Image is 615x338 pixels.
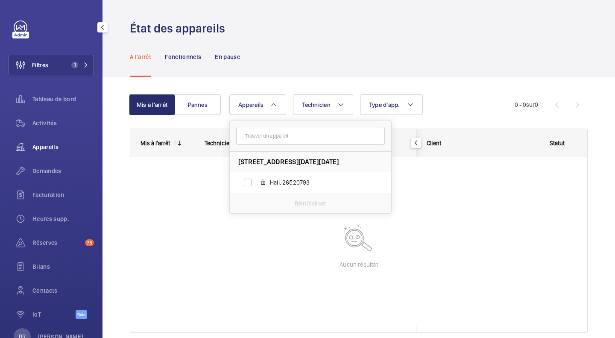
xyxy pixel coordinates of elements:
span: Tableau de bord [32,95,94,103]
span: [STREET_ADDRESS][DATE][DATE] [238,157,339,166]
span: Demandes [32,167,94,175]
button: Appareils [229,94,286,115]
span: Heures supp. [32,215,94,223]
span: 0 - 0 0 [515,102,538,108]
span: Réserves [32,238,82,247]
span: Appareils [32,143,94,151]
span: Beta [76,310,87,319]
button: Technicien [293,94,353,115]
span: Statut [550,140,565,147]
div: Mis à l'arrêt [141,140,170,147]
span: Bilans [32,262,94,271]
button: Type d'app. [360,94,423,115]
span: Hall, 26520793 [270,178,369,187]
span: Contacts [32,286,94,295]
span: Filtres [32,61,48,69]
button: Filtres1 [9,55,94,75]
span: Client [427,140,441,147]
span: Activités [32,119,94,127]
p: À l'arrêt [130,53,151,61]
button: Mis à l'arrêt [129,94,175,115]
h1: État des appareils [130,21,230,36]
span: Facturation [32,191,94,199]
span: IoT [32,310,76,319]
span: Type d'app. [369,101,400,108]
span: 75 [85,239,94,246]
span: Appareils [238,101,264,108]
p: En pause [215,53,240,61]
input: Trouver un appareil [236,127,385,145]
span: Technicien [205,140,233,147]
p: Réinitialiser [295,199,326,208]
span: Technicien [302,101,331,108]
button: Pannes [175,94,221,115]
p: Fonctionnels [165,53,201,61]
span: sur [526,101,535,108]
span: 1 [71,62,78,68]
